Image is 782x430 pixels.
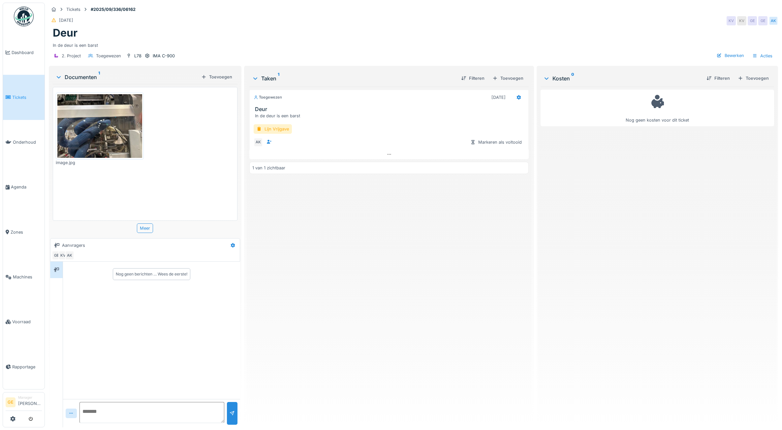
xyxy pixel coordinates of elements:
[6,395,42,411] a: GE Manager[PERSON_NAME]
[6,397,16,407] li: GE
[13,274,42,280] span: Machines
[53,27,78,39] h1: Deur
[748,16,757,25] div: GE
[134,53,141,59] div: L78
[57,94,142,158] img: 0dkqez52f8xg3zv6yk3huu082opv
[491,94,506,100] div: [DATE]
[545,93,770,123] div: Nog geen kosten voor dit ticket
[52,251,61,260] div: GE
[571,74,574,82] sup: 0
[12,94,42,100] span: Tickets
[252,74,456,82] div: Taken
[468,138,524,147] div: Markeren als voltooid
[199,72,235,81] div: Toevoegen
[3,165,45,210] a: Agenda
[727,16,736,25] div: KV
[11,229,42,235] span: Zones
[55,73,199,81] div: Documenten
[3,254,45,299] a: Machines
[278,74,279,82] sup: 1
[3,210,45,254] a: Zones
[3,120,45,165] a: Onderhoud
[3,75,45,120] a: Tickets
[758,16,767,25] div: GE
[13,139,42,145] span: Onderhoud
[735,74,771,83] div: Toevoegen
[704,74,733,83] div: Filteren
[252,165,285,171] div: 1 van 1 zichtbaar
[3,300,45,344] a: Voorraad
[66,6,80,13] div: Tickets
[58,251,68,260] div: KV
[769,16,778,25] div: AK
[53,40,774,48] div: In de deur is een barst
[3,344,45,389] a: Rapportage
[543,74,701,82] div: Kosten
[59,17,73,23] div: [DATE]
[490,74,526,83] div: Toevoegen
[714,51,747,60] div: Bewerken
[14,7,34,26] img: Badge_color-CXgf-gQk.svg
[116,271,187,277] div: Nog geen berichten … Wees de eerste!
[153,53,175,59] div: IMA C-900
[254,124,292,134] div: Lijn Vrijgave
[737,16,746,25] div: KV
[749,51,775,61] div: Acties
[458,74,487,83] div: Filteren
[56,159,144,166] div: image.jpg
[12,49,42,56] span: Dashboard
[254,95,282,100] div: Toegewezen
[18,395,42,400] div: Manager
[12,364,42,370] span: Rapportage
[65,251,74,260] div: AK
[254,138,263,147] div: AK
[137,223,153,233] div: Meer
[96,53,121,59] div: Toegewezen
[62,242,85,248] div: Aanvragers
[62,53,81,59] div: 2. Project
[3,30,45,75] a: Dashboard
[11,184,42,190] span: Agenda
[255,113,526,119] div: In de deur is een barst
[88,6,138,13] strong: #2025/09/336/06162
[18,395,42,409] li: [PERSON_NAME]
[98,73,100,81] sup: 1
[12,319,42,325] span: Voorraad
[255,106,526,112] h3: Deur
